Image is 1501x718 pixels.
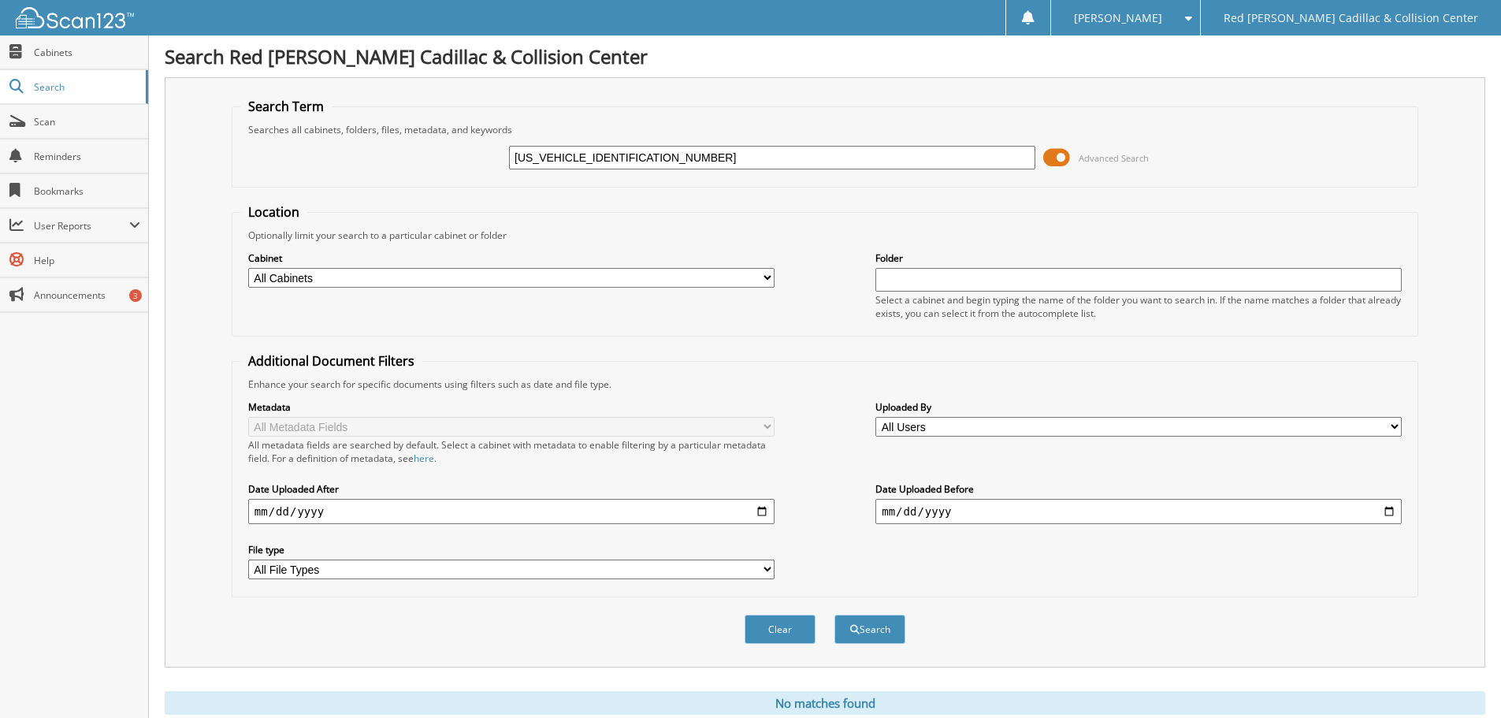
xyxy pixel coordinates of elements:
button: Search [834,615,905,644]
span: [PERSON_NAME] [1074,13,1162,23]
label: Folder [875,251,1402,265]
div: Select a cabinet and begin typing the name of the folder you want to search in. If the name match... [875,293,1402,320]
div: Searches all cabinets, folders, files, metadata, and keywords [240,123,1410,136]
div: All metadata fields are searched by default. Select a cabinet with metadata to enable filtering b... [248,438,775,465]
div: Optionally limit your search to a particular cabinet or folder [240,229,1410,242]
span: Help [34,254,140,267]
span: Reminders [34,150,140,163]
div: 3 [129,289,142,302]
div: No matches found [165,691,1485,715]
input: start [248,499,775,524]
img: scan123-logo-white.svg [16,7,134,28]
label: Uploaded By [875,400,1402,414]
h1: Search Red [PERSON_NAME] Cadillac & Collision Center [165,43,1485,69]
input: end [875,499,1402,524]
label: Cabinet [248,251,775,265]
span: Red [PERSON_NAME] Cadillac & Collision Center [1224,13,1478,23]
div: Enhance your search for specific documents using filters such as date and file type. [240,378,1410,391]
span: Search [34,80,138,94]
a: here [414,452,434,465]
span: Cabinets [34,46,140,59]
span: Scan [34,115,140,128]
label: Metadata [248,400,775,414]
legend: Search Term [240,98,332,115]
span: Bookmarks [34,184,140,198]
span: Advanced Search [1079,152,1149,164]
legend: Location [240,203,307,221]
legend: Additional Document Filters [240,352,422,370]
label: Date Uploaded Before [875,482,1402,496]
button: Clear [745,615,816,644]
label: Date Uploaded After [248,482,775,496]
span: User Reports [34,219,129,233]
span: Announcements [34,288,140,302]
label: File type [248,543,775,556]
